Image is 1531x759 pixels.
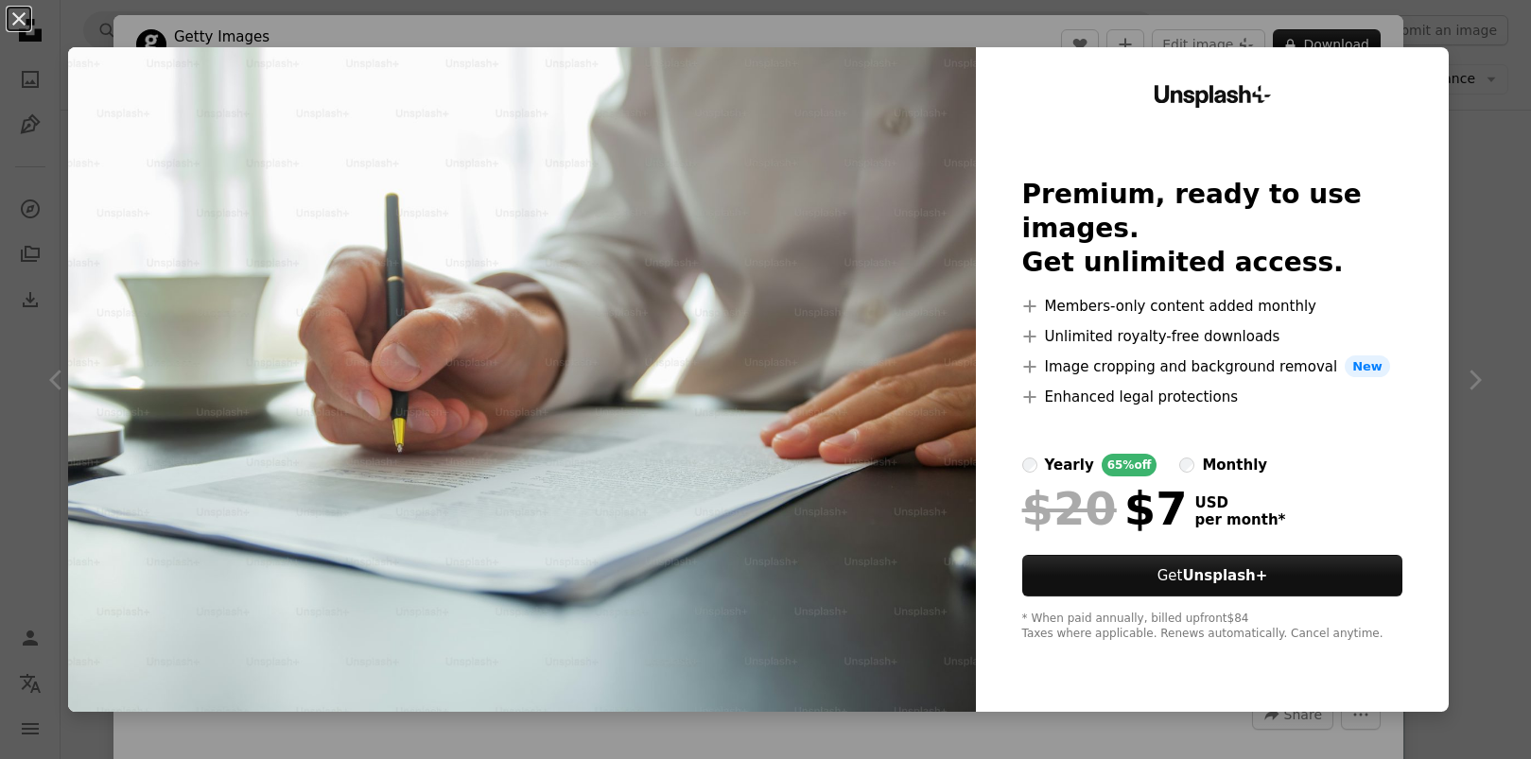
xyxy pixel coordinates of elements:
[1195,494,1286,511] span: USD
[1045,454,1094,476] div: yearly
[1345,355,1390,378] span: New
[1022,178,1403,280] h2: Premium, ready to use images. Get unlimited access.
[1202,454,1267,476] div: monthly
[1022,484,1117,533] span: $20
[1022,555,1403,596] button: GetUnsplash+
[1179,457,1194,473] input: monthly
[1022,295,1403,318] li: Members-only content added monthly
[1022,355,1403,378] li: Image cropping and background removal
[1195,511,1286,528] span: per month *
[1102,454,1157,476] div: 65% off
[1022,325,1403,348] li: Unlimited royalty-free downloads
[1022,457,1037,473] input: yearly65%off
[1022,484,1188,533] div: $7
[1022,386,1403,408] li: Enhanced legal protections
[1022,612,1403,642] div: * When paid annually, billed upfront $84 Taxes where applicable. Renews automatically. Cancel any...
[1182,567,1267,584] strong: Unsplash+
